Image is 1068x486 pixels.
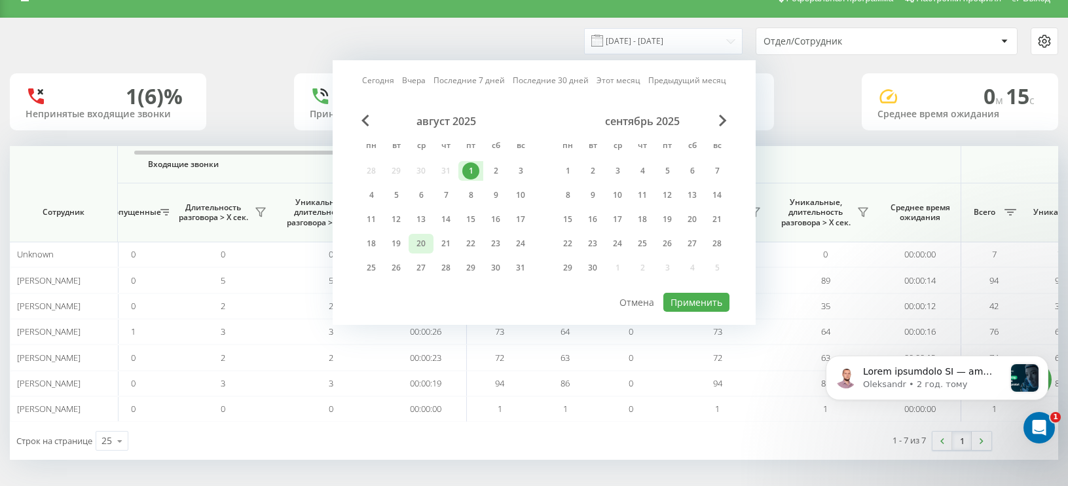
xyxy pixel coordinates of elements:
div: 22 [462,235,479,252]
span: Всего [968,207,1001,217]
span: 94 [713,377,722,389]
abbr: пятница [657,137,677,157]
span: 1 [498,403,502,415]
div: 25 [363,259,380,276]
td: 00:00:23 [385,345,467,370]
span: Среднее время ожидания [889,202,951,223]
div: сб 23 авг. 2025 г. [483,234,508,253]
div: сб 30 авг. 2025 г. [483,258,508,278]
div: пт 8 авг. 2025 г. [458,185,483,205]
span: 3 [329,377,333,389]
div: 26 [388,259,405,276]
div: пт 19 сент. 2025 г. [655,210,680,229]
abbr: воскресенье [707,137,727,157]
div: сентябрь 2025 [555,115,729,128]
td: 00:00:19 [385,371,467,396]
div: 29 [462,259,479,276]
div: 12 [659,187,676,204]
div: вс 17 авг. 2025 г. [508,210,533,229]
div: чт 25 сент. 2025 г. [630,234,655,253]
abbr: суббота [682,137,702,157]
div: 15 [462,211,479,228]
iframe: Intercom notifications повідомлення [806,329,1068,451]
div: 16 [487,211,504,228]
div: пн 29 сент. 2025 г. [555,258,580,278]
div: 14 [437,211,454,228]
div: 22 [559,235,576,252]
div: вт 30 сент. 2025 г. [580,258,605,278]
div: 1 [559,162,576,179]
td: 00:00:16 [879,319,961,345]
span: Уникальные, длительность разговора > Х сек. [778,197,853,228]
div: 9 [584,187,601,204]
div: вс 14 сент. 2025 г. [705,185,729,205]
div: 29 [559,259,576,276]
span: 15 [1006,82,1035,110]
span: [PERSON_NAME] [17,352,81,364]
span: 89 [821,274,830,286]
span: 0 [131,403,136,415]
div: вс 7 сент. 2025 г. [705,161,729,181]
td: 00:00:26 [385,319,467,345]
div: 2 [487,162,504,179]
div: пт 12 сент. 2025 г. [655,185,680,205]
span: 64 [821,326,830,337]
span: 72 [495,352,504,364]
div: 1 [462,162,479,179]
div: чт 28 авг. 2025 г. [433,258,458,278]
span: 0 [221,248,225,260]
span: 94 [989,274,999,286]
span: Длительность разговора > Х сек. [175,202,251,223]
div: 17 [512,211,529,228]
div: 4 [634,162,651,179]
abbr: воскресенье [511,137,530,157]
span: 2 [221,300,225,312]
div: 21 [437,235,454,252]
span: [PERSON_NAME] [17,300,81,312]
div: пт 26 сент. 2025 г. [655,234,680,253]
td: 00:00:00 [385,396,467,422]
div: 17 [609,211,626,228]
div: пт 29 авг. 2025 г. [458,258,483,278]
abbr: пятница [461,137,481,157]
span: 0 [329,403,333,415]
span: 5 [221,274,225,286]
a: Последние 7 дней [433,74,505,86]
abbr: вторник [386,137,406,157]
span: 64 [561,326,570,337]
div: 25 [634,235,651,252]
span: 7 [992,248,997,260]
div: сб 2 авг. 2025 г. [483,161,508,181]
div: пт 1 авг. 2025 г. [458,161,483,181]
span: 91 [1055,274,1064,286]
span: 0 [131,352,136,364]
div: 18 [363,235,380,252]
span: 37 [1055,300,1064,312]
button: Применить [663,293,729,312]
span: 0 [823,248,828,260]
span: 1 [563,403,568,415]
div: 25 [101,434,112,447]
span: 0 [329,248,333,260]
div: 26 [659,235,676,252]
span: 0 [221,403,225,415]
div: пн 25 авг. 2025 г. [359,258,384,278]
div: 5 [388,187,405,204]
div: 3 [609,162,626,179]
div: пн 22 сент. 2025 г. [555,234,580,253]
div: вс 21 сент. 2025 г. [705,210,729,229]
abbr: четверг [633,137,652,157]
div: вс 24 авг. 2025 г. [508,234,533,253]
span: 94 [495,377,504,389]
div: ср 17 сент. 2025 г. [605,210,630,229]
span: 67 [1055,326,1064,337]
abbr: вторник [583,137,602,157]
div: 3 [512,162,529,179]
td: 00:00:00 [879,242,961,267]
abbr: четверг [436,137,456,157]
span: 0 [629,403,633,415]
div: ср 10 сент. 2025 г. [605,185,630,205]
iframe: Intercom live chat [1023,412,1055,443]
div: вт 23 сент. 2025 г. [580,234,605,253]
